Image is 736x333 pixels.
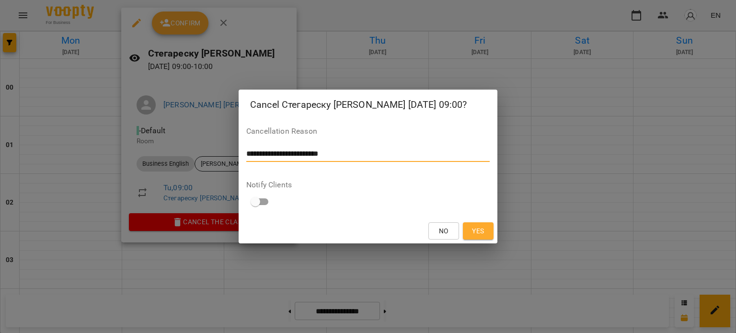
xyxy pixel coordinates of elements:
[246,127,490,135] label: Cancellation Reason
[463,222,494,240] button: Yes
[250,97,486,112] h2: Cancel Стегареску [PERSON_NAME] [DATE] 09:00?
[428,222,459,240] button: No
[246,181,490,189] label: Notify Clients
[439,225,448,237] span: No
[472,225,484,237] span: Yes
